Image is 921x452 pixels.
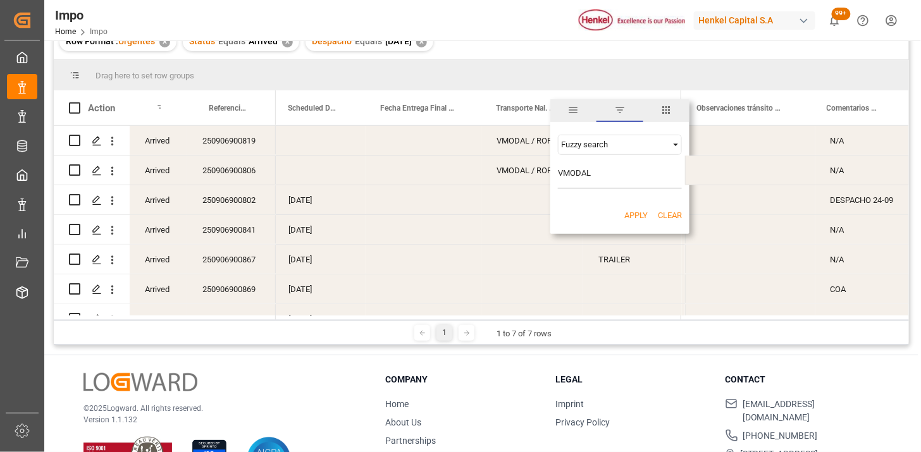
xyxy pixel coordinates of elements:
span: [EMAIL_ADDRESS][DOMAIN_NAME] [743,398,879,424]
div: ✕ [159,37,170,47]
span: [PHONE_NUMBER] [743,429,818,443]
div: Arrived [130,245,187,274]
div: Press SPACE to select this row. [685,185,909,215]
div: TRAILER [583,245,682,274]
a: Privacy Policy [555,417,610,427]
div: N/A [815,215,909,244]
div: VMODAL / ROFE [481,126,583,155]
div: Arrived [130,156,187,185]
a: About Us [386,417,422,427]
a: Partnerships [386,436,436,446]
div: Press SPACE to select this row. [685,215,909,245]
a: Imprint [555,399,584,409]
div: Press SPACE to select this row. [54,304,276,334]
div: Press SPACE to select this row. [54,185,276,215]
button: show 100 new notifications [820,6,849,35]
div: N/A [815,126,909,155]
span: Fecha Entrega Final en [GEOGRAPHIC_DATA] [380,104,454,113]
span: Transporte Nal. (Nombre#Caja) [496,104,556,113]
button: Help Center [849,6,877,35]
div: Arrived [130,126,187,155]
span: general [550,99,596,122]
div: Arrived [130,185,187,214]
div: DESPACHO 24-09 [815,185,909,214]
div: Arrived [130,215,187,244]
span: Scheduled Delivery Date [288,104,338,113]
span: Equals [218,36,245,46]
div: Press SPACE to select this row. [685,156,909,185]
p: © 2025 Logward. All rights reserved. [83,403,354,414]
div: Press SPACE to select this row. [54,126,276,156]
div: N/A [815,245,909,274]
div: Press SPACE to select this row. [54,274,276,304]
div: Press SPACE to select this row. [685,245,909,274]
div: Press SPACE to select this row. [685,304,909,334]
div: Press SPACE to select this row. [54,156,276,185]
span: Referencia Leschaco [209,104,249,113]
div: 250906900774 [187,304,276,333]
div: Impo [55,6,108,25]
button: Henkel Capital S.A [694,8,820,32]
span: Arrived [249,36,278,46]
div: ✕ [416,37,427,47]
div: [DATE] [273,215,366,244]
div: Press SPACE to select this row. [54,245,276,274]
div: Filtering operator [558,135,682,155]
div: Press SPACE to select this row. [685,126,909,156]
span: Comentarios Contenedor [827,104,879,113]
div: 250906900867 [187,245,276,274]
div: 1 to 7 of 7 rows [497,327,552,340]
h3: Company [386,373,540,386]
button: Clear [658,209,682,222]
a: Home [386,399,409,409]
p: Version 1.1.132 [83,414,354,425]
h3: Legal [555,373,709,386]
span: columns [643,99,689,122]
div: COA [815,274,909,303]
div: Press SPACE to select this row. [685,274,909,304]
div: 250906900806 [187,156,276,185]
div: [DATE] [273,185,366,214]
div: [DATE] [273,274,366,303]
span: Observaciones tránsito última milla [696,104,785,113]
div: Fuzzy search [561,140,667,149]
div: Arrived [130,304,187,333]
div: 250906900841 [187,215,276,244]
h3: Contact [726,373,879,386]
img: Logward Logo [83,373,197,391]
span: Equals [355,36,382,46]
span: Despacho [312,36,352,46]
div: [DATE] [273,245,366,274]
div: ✕ [282,37,293,47]
div: N/A [815,304,909,333]
div: 1 [436,325,452,341]
span: 99+ [832,8,851,20]
div: 250906900869 [187,274,276,303]
div: Henkel Capital S.A [694,11,815,30]
span: filter [596,99,643,122]
input: Filter Value [558,164,682,189]
span: Drag here to set row groups [96,71,194,80]
span: Row Format : [66,36,118,46]
div: 250906900819 [187,126,276,155]
div: Action [88,102,115,114]
a: Home [55,27,76,36]
button: Apply [624,209,648,222]
span: Status [189,36,215,46]
span: [DATE] [385,36,412,46]
img: Henkel%20logo.jpg_1689854090.jpg [579,9,685,32]
span: Urgentes [118,36,155,46]
div: Arrived [130,274,187,303]
div: N/A [815,156,909,185]
div: Press SPACE to select this row. [54,215,276,245]
div: VMODAL / ROFE [481,156,583,185]
div: 250906900802 [187,185,276,214]
div: [DATE] [273,304,366,333]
